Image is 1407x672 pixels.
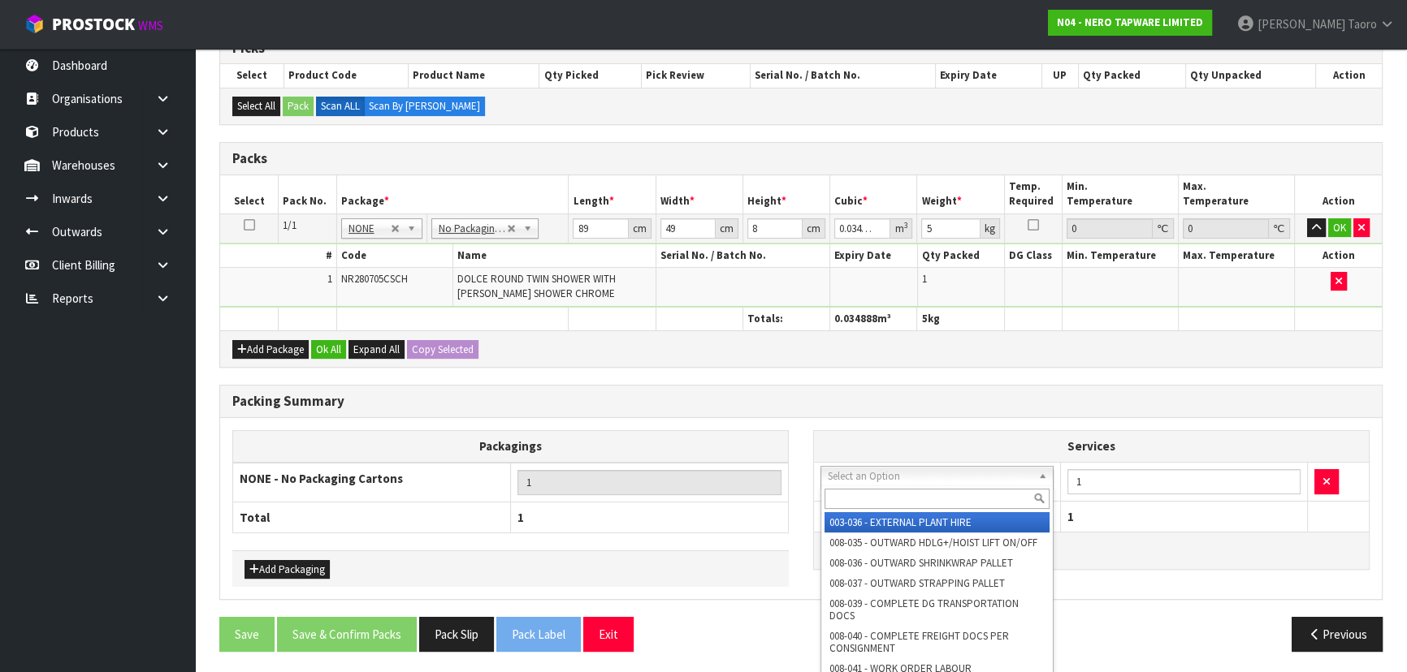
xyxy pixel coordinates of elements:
[311,340,346,360] button: Ok All
[629,218,652,239] div: cm
[407,340,478,360] button: Copy Selected
[353,342,400,356] span: Expand All
[364,97,485,116] label: Scan By [PERSON_NAME]
[1269,218,1290,239] div: ℃
[1004,175,1063,213] th: Temp. Required
[656,244,830,268] th: Serial No. / Batch No.
[232,41,1370,56] h3: Picks
[825,573,1050,593] li: 008-037 - OUTWARD STRAPPING PALLET
[496,617,581,652] button: Pack Label
[316,97,365,116] label: Scan ALL
[419,617,494,652] button: Pack Slip
[327,272,332,286] span: 1
[569,175,656,213] th: Length
[220,64,284,87] th: Select
[917,244,1004,268] th: Qty Packed
[1179,244,1295,268] th: Max. Temperature
[742,307,829,330] th: Totals:
[917,307,1004,330] th: kg
[283,97,314,116] button: Pack
[830,175,917,213] th: Cubic
[1004,244,1063,268] th: DG Class
[1057,15,1203,29] strong: N04 - NERO TAPWARE LIMITED
[279,175,337,213] th: Pack No.
[219,617,275,652] button: Save
[1186,64,1316,87] th: Qty Unpacked
[1348,16,1377,32] span: Taoro
[751,64,936,87] th: Serial No. / Batch No.
[828,467,1032,486] span: Select an Option
[935,64,1041,87] th: Expiry Date
[220,175,279,213] th: Select
[830,307,917,330] th: m³
[814,502,1061,532] th: Total
[1328,218,1351,238] button: OK
[1063,244,1179,268] th: Min. Temperature
[517,510,524,525] span: 1
[1041,64,1078,87] th: UP
[284,64,408,87] th: Product Code
[277,617,417,652] button: Save & Confirm Packs
[1295,244,1382,268] th: Action
[825,626,1050,658] li: 008-040 - COMPLETE FREIGHT DOCS PER CONSIGNMENT
[1179,175,1295,213] th: Max. Temperature
[1315,64,1382,87] th: Action
[341,272,408,286] span: NR280705CSCH
[233,431,789,463] th: Packagings
[457,272,616,300] span: DOLCE ROUND TWIN SHOWER WITH [PERSON_NAME] SHOWER CHROME
[830,244,917,268] th: Expiry Date
[232,151,1370,166] h3: Packs
[921,312,927,325] span: 5
[825,532,1050,553] li: 008-035 - OUTWARD HDLG+/HOIST LIFT ON/OFF
[814,431,1369,462] th: Services
[1153,218,1174,239] div: ℃
[240,471,403,486] strong: NONE - No Packaging Cartons
[232,394,1370,409] h3: Packing Summary
[138,18,163,33] small: WMS
[642,64,751,87] th: Pick Review
[825,593,1050,626] li: 008-039 - COMPLETE DG TRANSPORTATION DOCS
[825,512,1050,532] li: 003-036 - EXTERNAL PLANT HIRE
[24,14,45,34] img: cube-alt.png
[903,220,907,230] sup: 3
[656,175,742,213] th: Width
[1292,617,1383,652] button: Previous
[583,617,634,652] button: Exit
[1048,10,1212,36] a: N04 - NERO TAPWARE LIMITED
[349,219,391,239] span: NONE
[283,218,297,232] span: 1/1
[336,244,452,268] th: Code
[922,272,927,286] span: 1
[1258,16,1345,32] span: [PERSON_NAME]
[1063,175,1179,213] th: Min. Temperature
[439,219,507,239] span: No Packaging Cartons
[336,175,569,213] th: Package
[349,340,405,360] button: Expand All
[409,64,539,87] th: Product Name
[452,244,656,268] th: Name
[917,175,1004,213] th: Weight
[981,218,1000,239] div: kg
[232,340,309,360] button: Add Package
[1078,64,1185,87] th: Qty Packed
[245,560,330,579] button: Add Packaging
[233,502,511,532] th: Total
[834,312,877,325] span: 0.034888
[1067,509,1074,524] span: 1
[825,553,1050,573] li: 008-036 - OUTWARD SHRINKWRAP PALLET
[232,97,280,116] button: Select All
[742,175,829,213] th: Height
[539,64,642,87] th: Qty Picked
[803,218,825,239] div: cm
[52,14,135,35] span: ProStock
[220,244,336,268] th: #
[1295,175,1382,213] th: Action
[716,218,738,239] div: cm
[890,218,912,239] div: m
